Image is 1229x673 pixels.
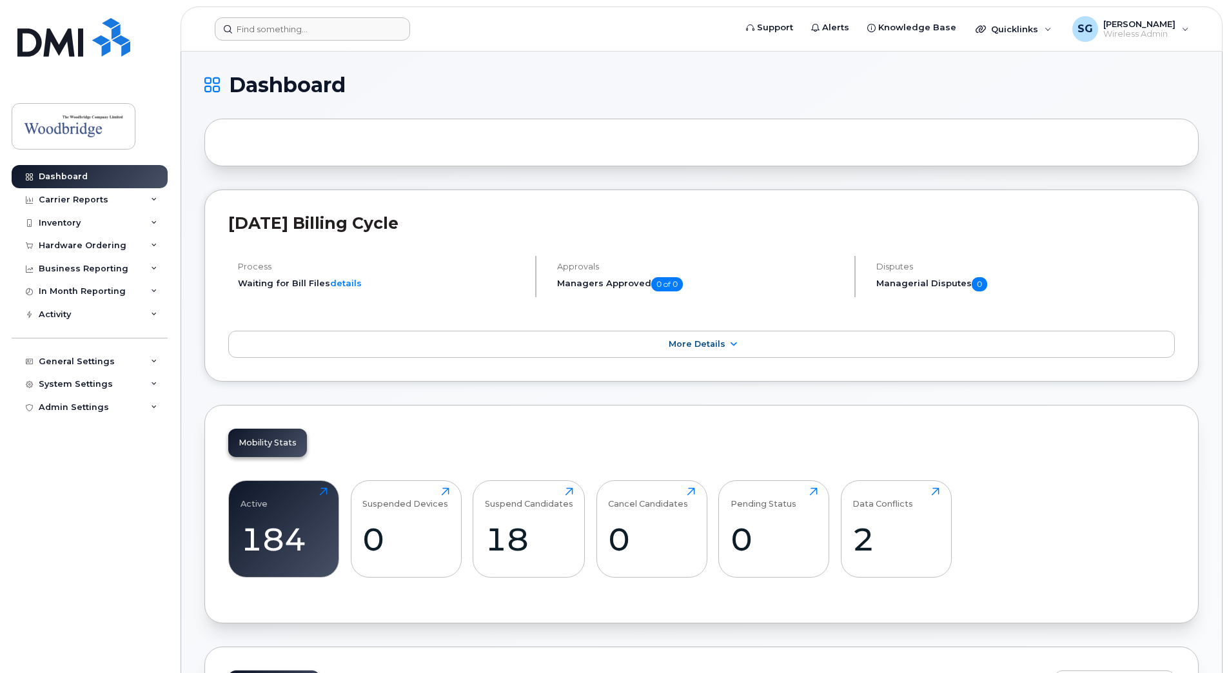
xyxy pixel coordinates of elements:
h5: Managerial Disputes [876,277,1175,291]
a: Suspended Devices0 [362,487,449,570]
a: Pending Status0 [731,487,818,570]
span: More Details [669,339,725,349]
div: 0 [731,520,818,558]
h2: [DATE] Billing Cycle [228,213,1175,233]
h4: Approvals [557,262,843,271]
span: 0 [972,277,987,291]
div: 0 [362,520,449,558]
h4: Disputes [876,262,1175,271]
span: Dashboard [229,75,346,95]
li: Waiting for Bill Files [238,277,524,289]
div: Data Conflicts [852,487,913,509]
a: Suspend Candidates18 [485,487,573,570]
div: Suspended Devices [362,487,448,509]
div: Pending Status [731,487,796,509]
div: Active [241,487,268,509]
h4: Process [238,262,524,271]
div: 18 [485,520,573,558]
a: Cancel Candidates0 [608,487,695,570]
div: 0 [608,520,695,558]
h5: Managers Approved [557,277,843,291]
a: details [330,278,362,288]
a: Data Conflicts2 [852,487,939,570]
div: 2 [852,520,939,558]
div: Cancel Candidates [608,487,688,509]
div: 184 [241,520,328,558]
span: 0 of 0 [651,277,683,291]
a: Active184 [241,487,328,570]
div: Suspend Candidates [485,487,573,509]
